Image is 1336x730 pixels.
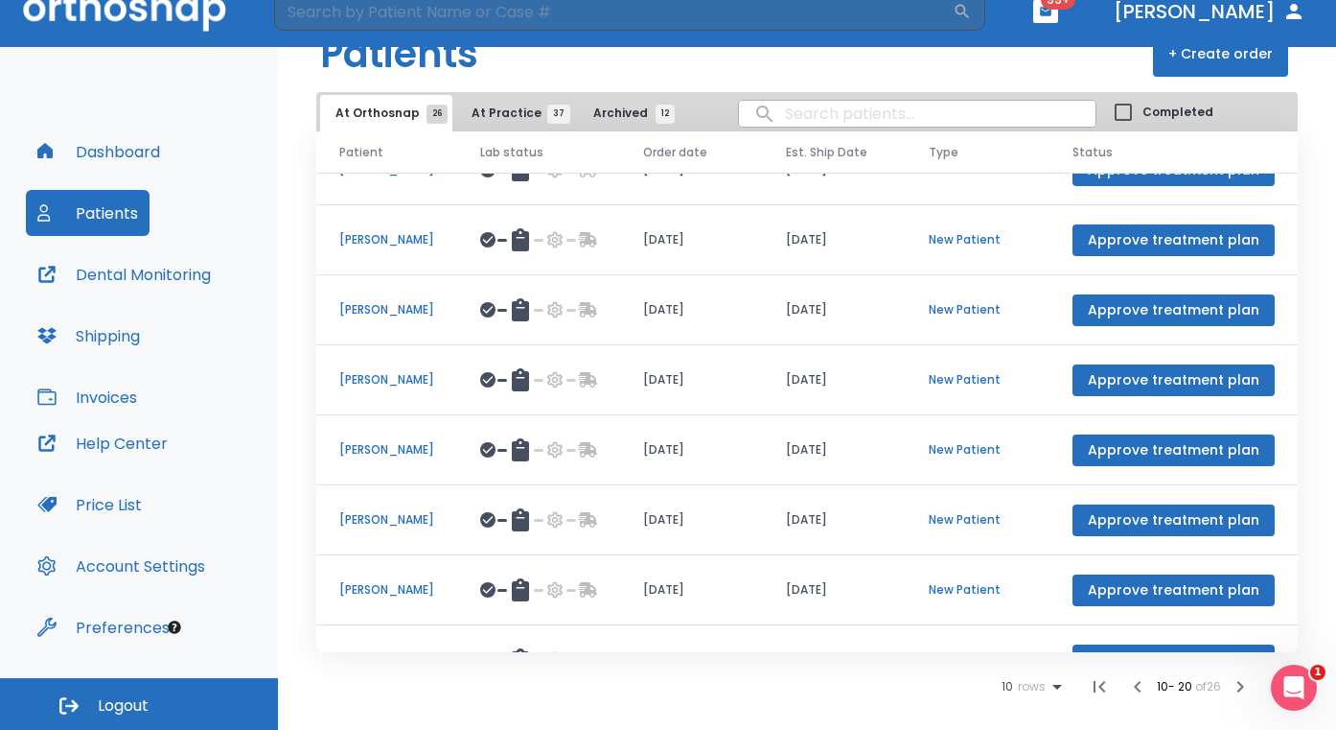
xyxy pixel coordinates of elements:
[547,105,570,124] span: 37
[1072,224,1275,256] button: Approve treatment plan
[620,345,763,415] td: [DATE]
[929,441,1026,459] p: New Patient
[929,651,1026,669] p: New Patient
[1072,365,1275,396] button: Approve treatment plan
[1195,678,1221,695] span: of 26
[335,105,437,122] span: At Orthosnap
[929,371,1026,389] p: New Patient
[593,105,665,122] span: Archived
[786,144,867,161] span: Est. Ship Date
[929,144,958,161] span: Type
[1271,665,1317,711] iframe: Intercom live chat
[929,301,1026,318] p: New Patient
[339,441,434,459] p: [PERSON_NAME]
[1310,665,1325,680] span: 1
[643,144,707,161] span: Order date
[656,105,675,124] span: 12
[620,415,763,485] td: [DATE]
[763,415,906,485] td: [DATE]
[339,144,383,161] span: Patient
[26,420,179,466] button: Help Center
[339,511,434,529] p: [PERSON_NAME]
[26,543,217,589] button: Account Settings
[763,345,906,415] td: [DATE]
[1142,104,1213,121] span: Completed
[339,371,434,389] p: [PERSON_NAME]
[620,205,763,275] td: [DATE]
[26,190,150,236] button: Patients
[320,25,478,82] h1: Patients
[339,231,434,248] p: [PERSON_NAME]
[763,275,906,345] td: [DATE]
[620,625,763,695] td: [DATE]
[739,95,1095,132] input: search
[26,313,151,359] button: Shipping
[472,105,559,122] span: At Practice
[1072,575,1275,606] button: Approve treatment plan
[763,205,906,275] td: [DATE]
[339,301,434,318] p: [PERSON_NAME]
[929,231,1026,248] p: New Patient
[98,695,149,717] span: Logout
[929,581,1026,599] p: New Patient
[1153,31,1288,77] button: + Create order
[339,581,434,599] p: [PERSON_NAME]
[1157,678,1195,695] span: 10 - 20
[763,485,906,555] td: [DATE]
[1013,680,1046,694] span: rows
[620,275,763,345] td: [DATE]
[929,511,1026,529] p: New Patient
[480,144,543,161] span: Lab status
[26,374,149,420] button: Invoices
[1072,645,1275,676] button: Approve treatment plan
[1072,144,1113,161] span: Status
[320,95,684,131] div: tabs
[1072,435,1275,466] button: Approve treatment plan
[26,251,222,297] button: Dental Monitoring
[26,129,172,175] button: Dashboard
[763,555,906,625] td: [DATE]
[339,651,434,669] p: [PERSON_NAME]
[763,625,906,695] td: [DATE]
[620,485,763,555] td: [DATE]
[426,105,448,124] span: 26
[166,619,183,636] div: Tooltip anchor
[26,604,181,650] button: Preferences
[26,482,153,528] button: Price List
[1072,294,1275,326] button: Approve treatment plan
[1072,505,1275,536] button: Approve treatment plan
[1002,680,1013,694] span: 10
[620,555,763,625] td: [DATE]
